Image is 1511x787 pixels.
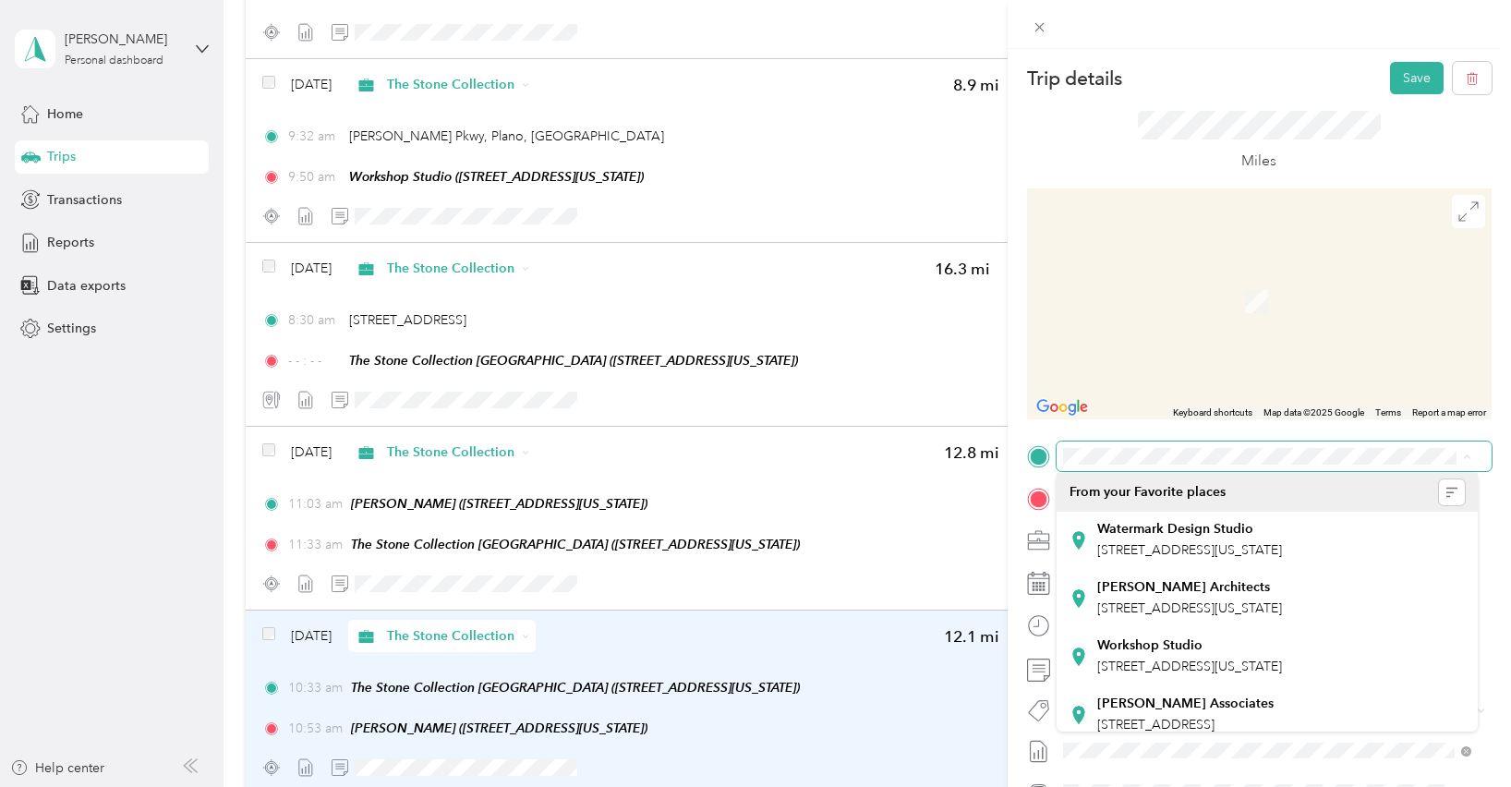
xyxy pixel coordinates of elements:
[1375,407,1401,418] a: Terms (opens in new tab)
[1032,395,1093,419] a: Open this area in Google Maps (opens a new window)
[1097,637,1203,654] strong: Workshop Studio
[1097,600,1282,616] span: [STREET_ADDRESS][US_STATE]
[1408,684,1511,787] iframe: Everlance-gr Chat Button Frame
[1070,484,1226,501] span: From your Favorite places
[1241,150,1276,173] p: Miles
[1097,542,1282,558] span: [STREET_ADDRESS][US_STATE]
[1263,407,1364,418] span: Map data ©2025 Google
[1390,62,1444,94] button: Save
[1097,717,1215,733] span: [STREET_ADDRESS]
[1097,659,1282,674] span: [STREET_ADDRESS][US_STATE]
[1032,395,1093,419] img: Google
[1097,696,1274,712] strong: [PERSON_NAME] Associates
[1173,406,1252,419] button: Keyboard shortcuts
[1412,407,1486,418] a: Report a map error
[1097,579,1270,596] strong: [PERSON_NAME] Architects
[1097,521,1253,538] strong: Watermark Design Studio
[1027,66,1122,91] p: Trip details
